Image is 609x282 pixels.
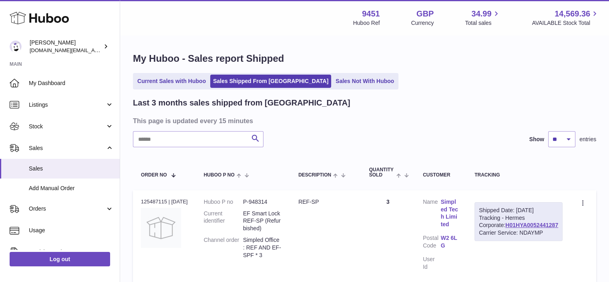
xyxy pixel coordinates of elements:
h3: This page is updated every 15 minutes [133,116,594,125]
img: amir.ch@gmail.com [10,41,22,53]
div: [PERSON_NAME] [30,39,102,54]
div: REF-SP [298,198,353,206]
a: 14,569.36 AVAILABLE Stock Total [532,8,599,27]
dd: Simpled Office : REF AND EF-SPF * 3 [243,236,282,259]
a: Sales Shipped From [GEOGRAPHIC_DATA] [210,75,331,88]
dt: User Id [423,256,441,271]
dd: EF Smart Lock REF-SP (Refurbished) [243,210,282,233]
a: W2 6LG [441,234,459,250]
strong: 9451 [362,8,380,19]
a: H01HYA0052441287 [505,222,558,228]
span: Invoicing and Payments [29,248,105,256]
span: My Dashboard [29,79,114,87]
div: Carrier Service: NDAYMP [479,229,558,237]
dt: Current identifier [204,210,243,233]
dt: Channel order [204,236,243,259]
span: Sales [29,144,105,152]
span: Description [298,172,331,178]
h1: My Huboo - Sales report Shipped [133,52,596,65]
a: Sales Not With Huboo [333,75,397,88]
span: entries [579,136,596,143]
div: 125487115 | [DATE] [141,198,188,205]
label: Show [529,136,544,143]
span: AVAILABLE Stock Total [532,19,599,27]
div: Tracking - Hermes Corporate: [474,202,563,241]
span: Stock [29,123,105,130]
span: Sales [29,165,114,172]
span: Total sales [465,19,500,27]
div: Tracking [474,172,563,178]
div: Currency [411,19,434,27]
span: Listings [29,101,105,109]
span: Order No [141,172,167,178]
strong: GBP [416,8,434,19]
div: Shipped Date: [DATE] [479,207,558,214]
h2: Last 3 months sales shipped from [GEOGRAPHIC_DATA] [133,97,350,108]
img: no-photo.jpg [141,208,181,248]
span: Quantity Sold [369,167,394,178]
div: Customer [423,172,458,178]
dt: Postal Code [423,234,441,252]
a: Current Sales with Huboo [135,75,209,88]
span: Orders [29,205,105,213]
a: Simpled Tech Limited [441,198,459,229]
span: 14,569.36 [555,8,590,19]
span: Huboo P no [204,172,235,178]
a: Log out [10,252,110,266]
span: Add Manual Order [29,185,114,192]
span: Usage [29,227,114,234]
dd: P-948314 [243,198,282,206]
dt: Huboo P no [204,198,243,206]
a: 34.99 Total sales [465,8,500,27]
dt: Name [423,198,441,231]
div: Huboo Ref [353,19,380,27]
span: [DOMAIN_NAME][EMAIL_ADDRESS][DOMAIN_NAME] [30,47,159,53]
span: 34.99 [471,8,491,19]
